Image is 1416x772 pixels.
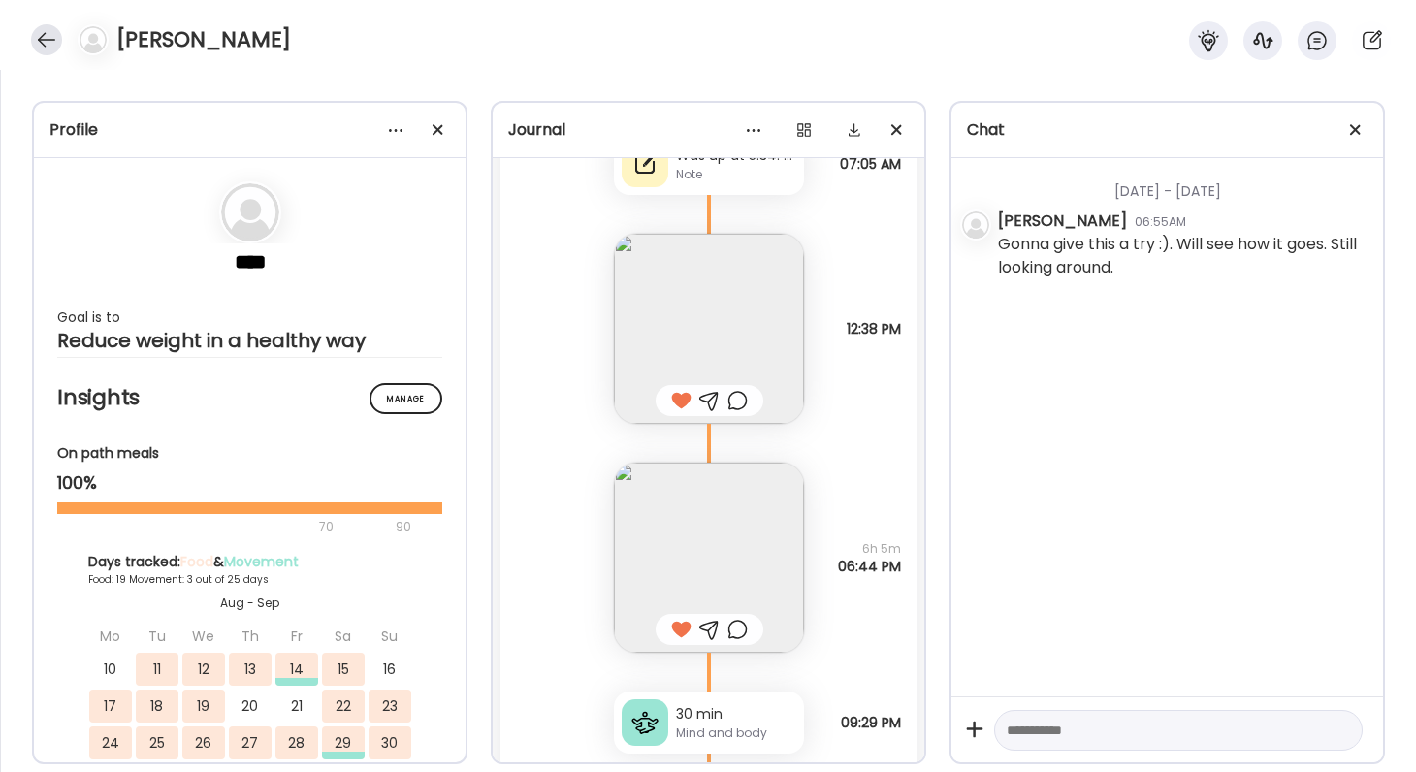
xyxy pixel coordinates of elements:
div: 25 [136,726,178,759]
div: Th [229,620,272,653]
span: 07:05 AM [840,155,901,173]
div: 22 [322,690,365,723]
div: 28 [275,726,318,759]
div: 10 [89,653,132,686]
div: We [182,620,225,653]
div: 30 [369,726,411,759]
div: Tu [136,620,178,653]
div: Aug - Sep [88,595,412,612]
img: bg-avatar-default.svg [80,26,107,53]
div: 21 [275,690,318,723]
span: 12:38 PM [847,320,901,338]
div: 15 [322,653,365,686]
div: 14 [275,653,318,686]
div: 11 [136,653,178,686]
img: images%2F9m0wo3u4xiOiSyzKak2CrNyhZrr2%2FVxfL5JhG2B3b3lYWZlk6%2FPGyi1A0ouYr7q0pfI7wA_240 [614,234,804,424]
img: images%2F9m0wo3u4xiOiSyzKak2CrNyhZrr2%2FcuXRYZgABlZUppMp8DKp%2FrTScWKaXw6E86E2BeZS7_240 [614,463,804,653]
span: 06:44 PM [838,558,901,575]
div: 23 [369,690,411,723]
div: 18 [136,690,178,723]
div: Reduce weight in a healthy way [57,329,442,352]
div: 90 [394,515,413,538]
div: Fr [275,620,318,653]
div: Goal is to [57,306,442,329]
div: 20 [229,690,272,723]
div: Su [369,620,411,653]
div: 17 [89,690,132,723]
div: 27 [229,726,272,759]
span: Movement [224,552,299,571]
img: bg-avatar-default.svg [221,183,279,241]
div: 19 [182,690,225,723]
div: Food: 19 Movement: 3 out of 25 days [88,572,412,587]
span: 6h 5m [838,540,901,558]
div: Gonna give this a try :). Will see how it goes. Still looking around. [998,233,1368,279]
div: Mind and body [676,724,796,742]
div: [DATE] - [DATE] [998,158,1368,209]
div: Profile [49,118,450,142]
div: 06:55AM [1135,213,1186,231]
div: Days tracked: & [88,552,412,572]
div: [PERSON_NAME] [998,209,1127,233]
div: 13 [229,653,272,686]
div: 16 [369,653,411,686]
div: Note [676,166,796,183]
div: Chat [967,118,1368,142]
div: 29 [322,726,365,759]
div: Sa [322,620,365,653]
div: 26 [182,726,225,759]
div: 100% [57,471,442,495]
div: Mo [89,620,132,653]
div: 70 [57,515,390,538]
div: Journal [508,118,909,142]
div: On path meals [57,443,442,464]
span: 09:29 PM [841,714,901,731]
div: Manage [370,383,442,414]
span: Food [180,552,213,571]
div: 30 min [676,704,796,724]
div: 12 [182,653,225,686]
div: 24 [89,726,132,759]
img: bg-avatar-default.svg [962,211,989,239]
h4: [PERSON_NAME] [116,24,291,55]
h2: Insights [57,383,442,412]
